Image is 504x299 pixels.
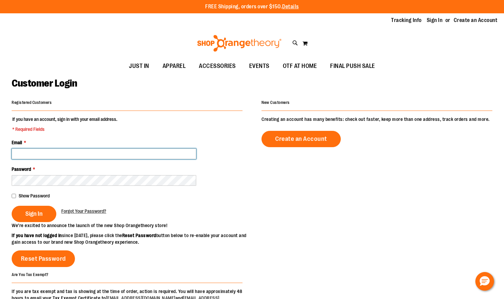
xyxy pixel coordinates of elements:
span: ACCESSORIES [199,59,236,74]
button: Sign In [12,206,56,222]
span: EVENTS [249,59,269,74]
a: Details [282,4,299,10]
span: FINAL PUSH SALE [330,59,375,74]
legend: If you have an account, sign in with your email address. [12,116,118,133]
a: FINAL PUSH SALE [323,59,382,74]
strong: If you have not logged in [12,233,62,238]
a: ACCESSORIES [192,59,243,74]
span: Sign In [25,210,43,217]
p: FREE Shipping, orders over $150. [205,3,299,11]
a: Sign In [427,17,443,24]
span: OTF AT HOME [283,59,317,74]
a: Create an Account [261,131,341,147]
a: Create an Account [454,17,498,24]
a: EVENTS [243,59,276,74]
a: Reset Password [12,250,75,267]
span: Password [12,166,31,172]
strong: New Customers [261,100,290,105]
span: APPAREL [163,59,186,74]
strong: Registered Customers [12,100,52,105]
p: Creating an account has many benefits: check out faster, keep more than one address, track orders... [261,116,492,123]
strong: Are You Tax Exempt? [12,272,49,277]
a: JUST IN [122,59,156,74]
span: Email [12,140,22,145]
span: Show Password [19,193,50,198]
span: * Required Fields [12,126,117,133]
span: JUST IN [129,59,149,74]
a: Forgot Your Password? [61,208,106,214]
button: Hello, have a question? Let’s chat. [475,272,494,291]
strong: Reset Password [122,233,156,238]
span: Customer Login [12,78,77,89]
p: since [DATE], please click the button below to re-enable your account and gain access to our bran... [12,232,252,245]
a: OTF AT HOME [276,59,324,74]
a: Tracking Info [391,17,422,24]
p: We’re excited to announce the launch of the new Shop Orangetheory store! [12,222,252,229]
a: APPAREL [156,59,193,74]
span: Create an Account [275,135,327,143]
span: Reset Password [21,255,66,262]
img: Shop Orangetheory [196,35,282,52]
